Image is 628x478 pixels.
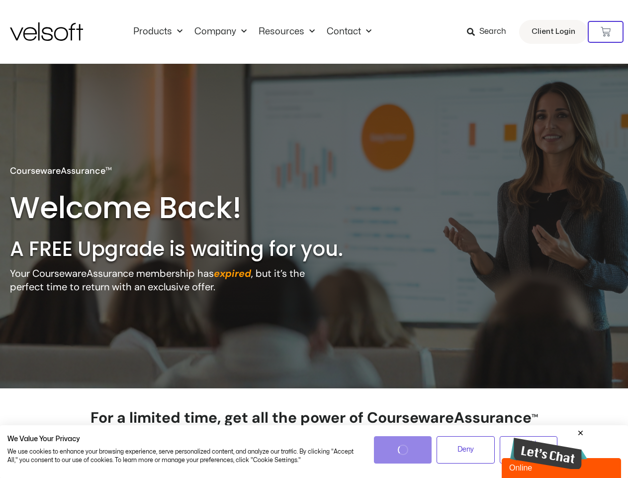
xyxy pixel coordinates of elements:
[510,429,587,469] iframe: chat widget
[374,436,432,464] button: Accept all cookies
[7,448,359,465] p: We use cookies to enhance your browsing experience, serve personalized content, and analyze our t...
[10,236,385,262] h2: A FREE Upgrade is waiting for you.
[10,188,257,227] h2: Welcome Back!
[321,26,377,37] a: ContactMenu Toggle
[105,166,112,172] span: TM
[467,23,513,40] a: Search
[502,456,623,478] iframe: chat widget
[127,26,188,37] a: ProductsMenu Toggle
[10,267,316,294] p: Your CoursewareAssurance membership has , but it’s the perfect time to return with an exclusive o...
[127,26,377,37] nav: Menu
[532,413,538,419] span: TM
[253,26,321,37] a: ResourcesMenu Toggle
[188,26,253,37] a: CompanyMenu Toggle
[437,436,495,464] button: Deny all cookies
[10,164,112,178] p: CoursewareAssurance
[7,435,359,444] h2: We Value Your Privacy
[479,25,506,38] span: Search
[10,22,83,41] img: Velsoft Training Materials
[500,436,558,464] button: Adjust cookie preferences
[457,444,474,455] span: Deny
[90,408,538,446] strong: For a limited time, get all the power of CoursewareAssurance
[214,267,251,280] strong: expired
[506,439,551,461] span: Cookie Settings
[532,25,575,38] span: Client Login
[519,20,588,44] a: Client Login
